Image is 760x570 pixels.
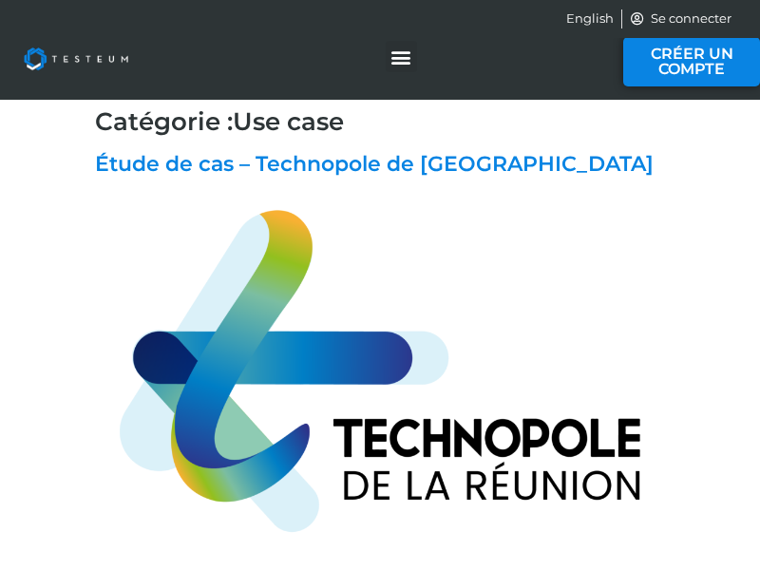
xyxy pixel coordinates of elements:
a: English [566,9,614,28]
a: CRÉER UN COMPTE [623,37,760,86]
span: Use case [233,106,344,137]
span: Se connecter [646,9,731,28]
a: Se connecter [630,9,732,28]
a: Étude de cas – Technopole de [GEOGRAPHIC_DATA] [95,151,654,177]
h1: Catégorie : [95,107,665,137]
div: Permuter le menu [386,41,417,72]
img: Testeum Logo - Application crowdtesting platform [9,33,142,85]
span: CRÉER UN COMPTE [637,47,746,77]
